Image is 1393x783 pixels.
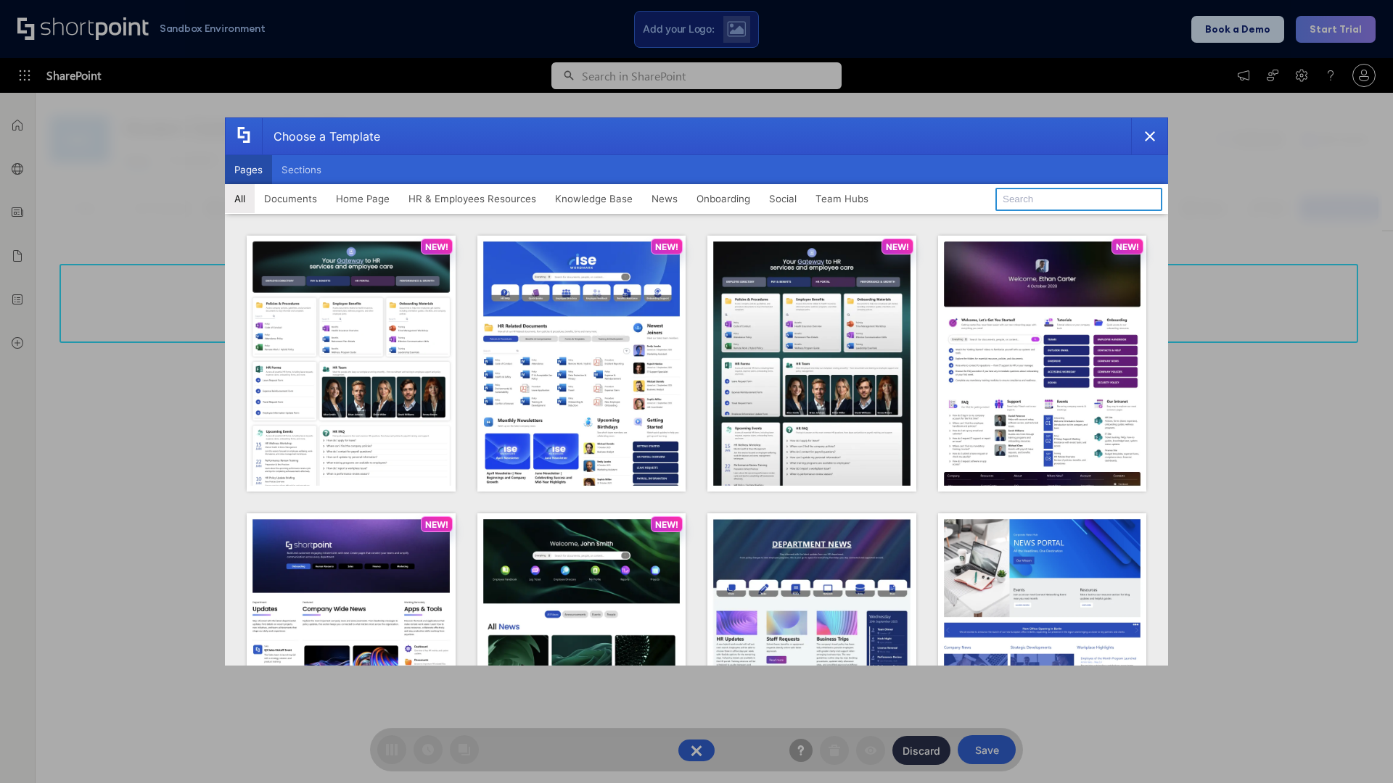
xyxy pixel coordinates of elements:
button: Knowledge Base [546,184,642,213]
div: Choose a Template [262,118,380,154]
button: Onboarding [687,184,760,213]
button: HR & Employees Resources [399,184,546,213]
button: All [225,184,255,213]
button: Social [760,184,806,213]
p: NEW! [655,519,678,530]
p: NEW! [425,519,448,530]
input: Search [995,188,1162,211]
button: Team Hubs [806,184,878,213]
div: template selector [225,117,1168,666]
iframe: Chat Widget [1320,713,1393,783]
p: NEW! [1116,241,1139,252]
p: NEW! [886,241,909,252]
button: Sections [272,155,331,184]
p: NEW! [655,241,678,252]
button: Home Page [326,184,399,213]
button: News [642,184,687,213]
button: Pages [225,155,272,184]
button: Documents [255,184,326,213]
p: NEW! [425,241,448,252]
